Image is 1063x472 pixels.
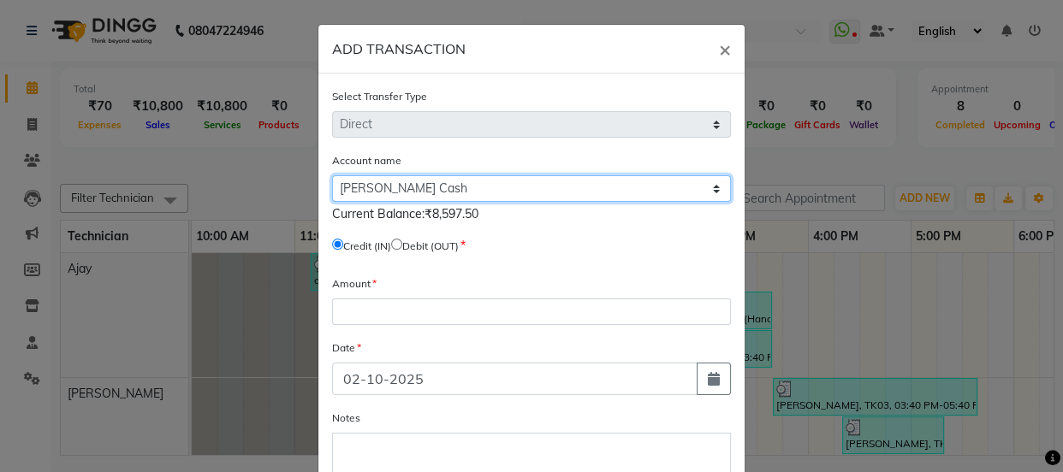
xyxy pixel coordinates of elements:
label: Amount [332,276,377,292]
h6: ADD TRANSACTION [332,38,466,59]
button: Close [705,25,745,73]
span: Current Balance:₹8,597.50 [332,206,478,221]
label: Date [332,340,361,356]
label: Notes [332,410,360,426]
label: Account name [332,153,401,168]
label: Debit (OUT) [402,239,459,254]
label: Credit (IN) [343,239,391,254]
label: Select Transfer Type [332,89,427,104]
span: × [719,36,731,62]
